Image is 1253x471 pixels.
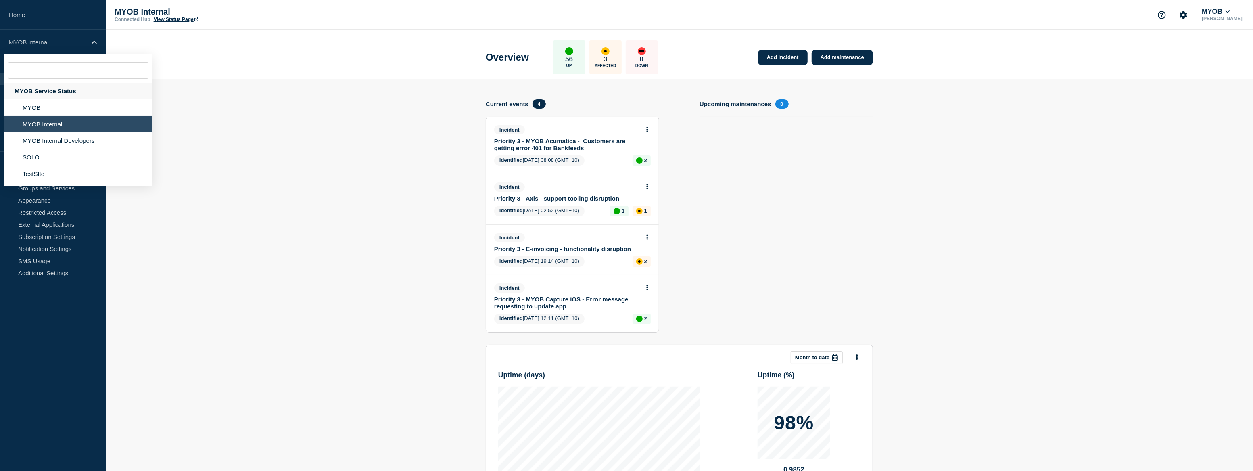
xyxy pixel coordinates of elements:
h4: Current events [486,100,528,107]
h3: Uptime ( days ) [498,371,700,379]
li: TestSIte [4,165,152,182]
button: Support [1153,6,1170,23]
a: Add maintenance [812,50,873,65]
div: up [636,316,643,322]
p: 0 [640,55,643,63]
div: up [636,157,643,164]
span: Incident [494,283,525,293]
span: Identified [499,258,523,264]
span: Incident [494,233,525,242]
p: [PERSON_NAME] [1200,16,1244,21]
li: SOLO [4,149,152,165]
div: down [638,47,646,55]
a: Priority 3 - MYOB Capture iOS - Error message requesting to update app [494,296,640,310]
li: MYOB [4,99,152,116]
span: [DATE] 02:52 (GMT+10) [494,206,585,216]
p: Month to date [795,354,829,360]
button: Month to date [791,351,843,364]
div: up [565,47,573,55]
span: [DATE] 08:08 (GMT+10) [494,155,585,166]
p: 1 [644,208,647,214]
p: Connected Hub [115,17,150,22]
button: Account settings [1175,6,1192,23]
p: 56 [565,55,573,63]
div: affected [636,208,643,214]
h4: Upcoming maintenances [700,100,771,107]
span: Identified [499,207,523,214]
li: MYOB Internal Developers [4,132,152,149]
a: Priority 3 - E-invoicing - functionality disruption [494,245,640,252]
p: 1 [622,208,624,214]
p: 2 [644,316,647,322]
div: affected [601,47,610,55]
span: Incident [494,182,525,192]
p: Affected [595,63,616,68]
span: Identified [499,315,523,321]
h1: Overview [486,52,529,63]
a: Priority 3 - Axis - support tooling disruption [494,195,640,202]
span: 0 [775,99,789,109]
a: View Status Page [154,17,198,22]
p: MYOB Internal [9,39,86,46]
span: 4 [533,99,546,109]
a: Priority 3 - MYOB Acumatica - Customers are getting error 401 for Bankfeeds [494,138,640,151]
h3: Uptime ( % ) [758,371,860,379]
p: 3 [604,55,607,63]
div: MYOB Service Status [4,83,152,99]
p: 98% [774,413,814,433]
p: 2 [644,258,647,264]
div: up [614,208,620,214]
p: Up [566,63,572,68]
span: Incident [494,125,525,134]
button: MYOB [1200,8,1232,16]
span: [DATE] 12:11 (GMT+10) [494,314,585,324]
span: [DATE] 19:14 (GMT+10) [494,256,585,267]
p: MYOB Internal [115,7,276,17]
p: 2 [644,157,647,163]
a: Add incident [758,50,808,65]
span: Identified [499,157,523,163]
p: Down [635,63,648,68]
li: MYOB Internal [4,116,152,132]
div: affected [636,258,643,265]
